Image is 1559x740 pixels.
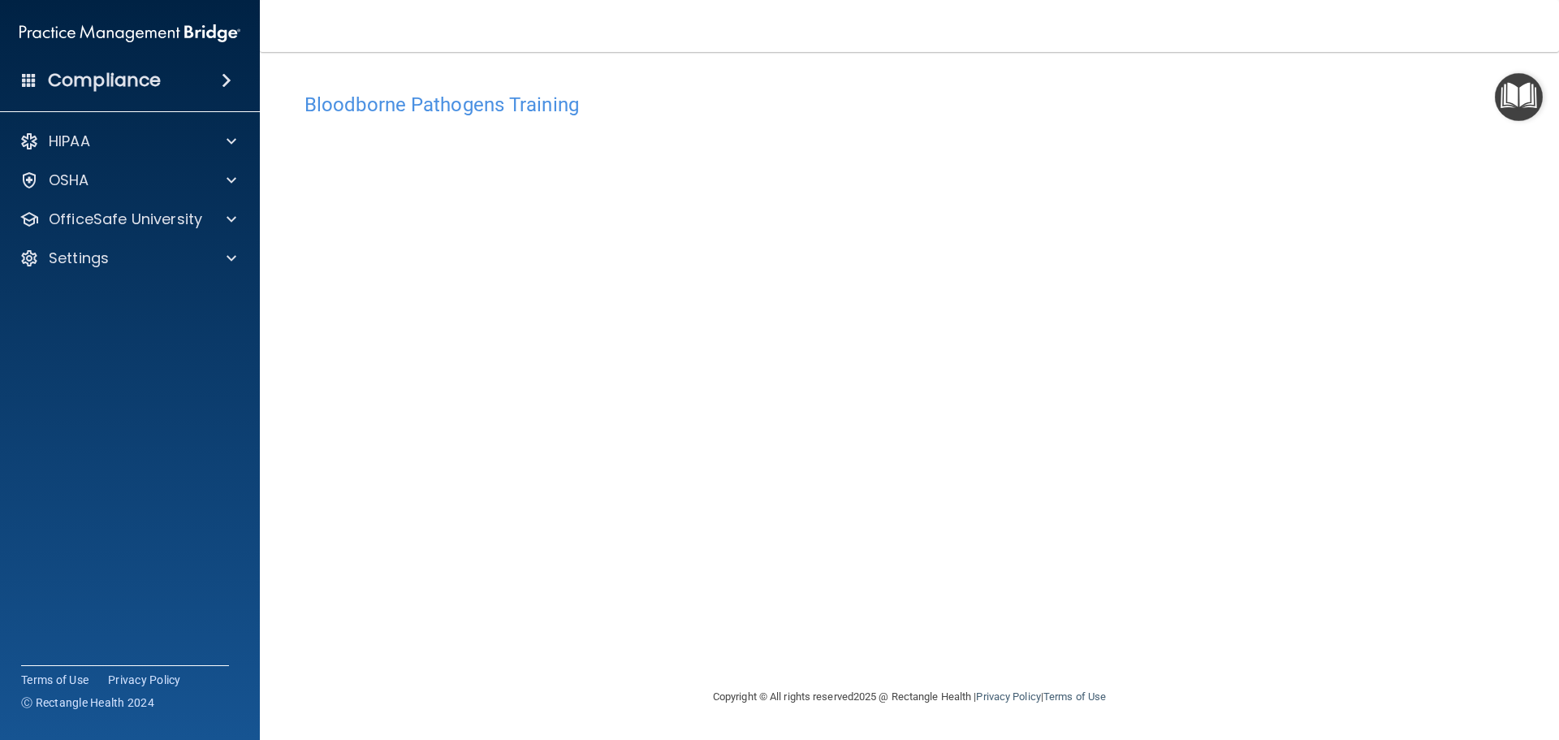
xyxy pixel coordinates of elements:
a: Privacy Policy [108,672,181,688]
button: Open Resource Center [1495,73,1543,121]
p: OSHA [49,171,89,190]
p: HIPAA [49,132,90,151]
img: PMB logo [19,17,240,50]
h4: Compliance [48,69,161,92]
h4: Bloodborne Pathogens Training [304,94,1514,115]
p: OfficeSafe University [49,210,202,229]
p: Settings [49,249,109,268]
a: OSHA [19,171,236,190]
a: Privacy Policy [976,690,1040,703]
a: Settings [19,249,236,268]
a: HIPAA [19,132,236,151]
span: Ⓒ Rectangle Health 2024 [21,695,154,711]
iframe: bbp [304,124,1514,624]
a: Terms of Use [21,672,89,688]
div: Copyright © All rights reserved 2025 @ Rectangle Health | | [613,671,1206,723]
a: OfficeSafe University [19,210,236,229]
a: Terms of Use [1043,690,1106,703]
